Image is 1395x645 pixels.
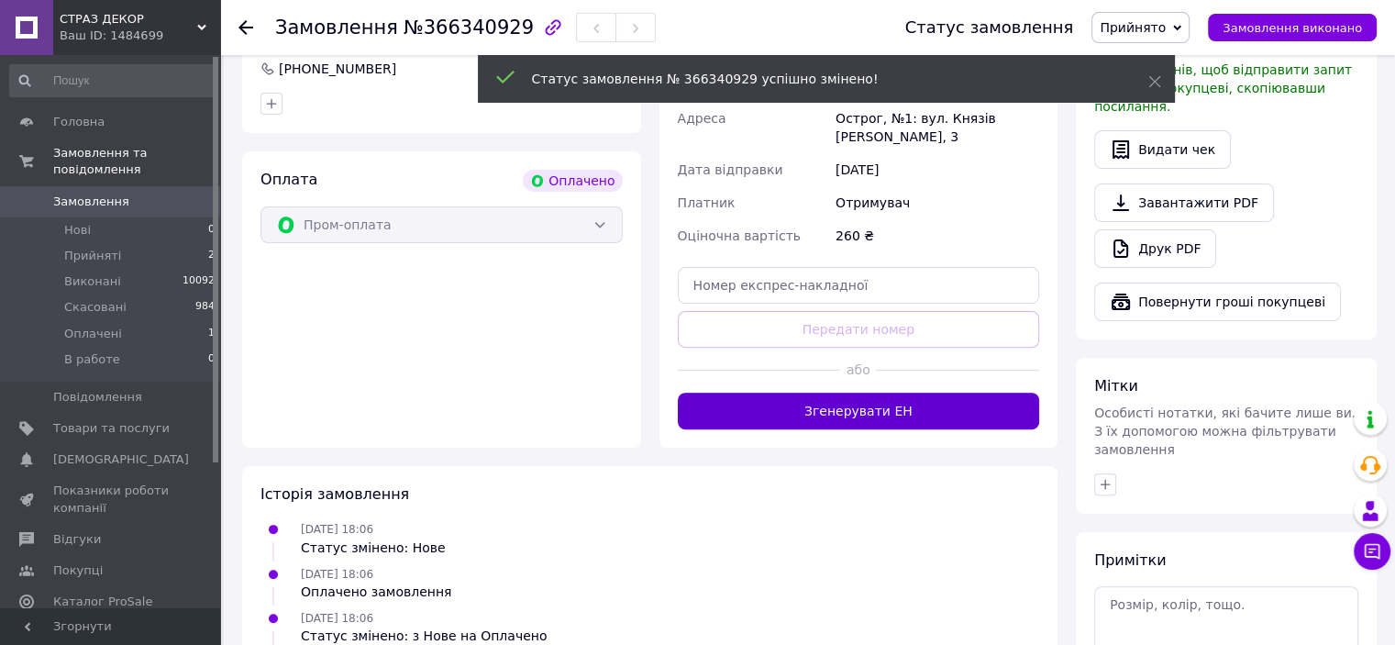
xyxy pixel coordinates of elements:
[832,102,1043,153] div: Острог, №1: вул. Князів [PERSON_NAME], 3
[64,248,121,264] span: Прийняті
[64,326,122,342] span: Оплачені
[1094,229,1216,268] a: Друк PDF
[1223,21,1362,35] span: Замовлення виконано
[208,326,215,342] span: 1
[523,170,622,192] div: Оплачено
[1354,533,1390,570] button: Чат з покупцем
[1094,283,1341,321] button: Повернути гроші покупцеві
[832,186,1043,219] div: Отримувач
[195,299,215,316] span: 984
[275,17,398,39] span: Замовлення
[678,267,1040,304] input: Номер експрес-накладної
[208,351,215,368] span: 0
[301,583,451,601] div: Оплачено замовлення
[64,299,127,316] span: Скасовані
[53,531,101,548] span: Відгуки
[1094,130,1231,169] button: Видати чек
[301,539,446,557] div: Статус змінено: Нове
[532,70,1102,88] div: Статус замовлення № 366340929 успішно змінено!
[678,393,1040,429] button: Згенерувати ЕН
[678,111,726,126] span: Адреса
[60,11,197,28] span: СТРАЗ ДЕКОР
[60,28,220,44] div: Ваш ID: 1484699
[53,145,220,178] span: Замовлення та повідомлення
[1094,551,1166,569] span: Примітки
[53,483,170,516] span: Показники роботи компанії
[1100,20,1166,35] span: Прийнято
[678,228,801,243] span: Оціночна вартість
[64,351,120,368] span: В работе
[208,248,215,264] span: 2
[678,195,736,210] span: Платник
[840,361,876,379] span: або
[53,420,170,437] span: Товари та послуги
[9,64,216,97] input: Пошук
[678,162,783,177] span: Дата відправки
[53,451,189,468] span: [DEMOGRAPHIC_DATA]
[53,562,103,579] span: Покупці
[64,222,91,239] span: Нові
[53,594,152,610] span: Каталог ProSale
[1094,183,1274,222] a: Завантажити PDF
[905,18,1074,37] div: Статус замовлення
[301,523,373,536] span: [DATE] 18:06
[832,219,1043,252] div: 260 ₴
[53,194,129,210] span: Замовлення
[53,389,142,406] span: Повідомлення
[301,568,373,581] span: [DATE] 18:06
[53,114,105,130] span: Головна
[1094,377,1138,395] span: Мітки
[238,18,253,37] div: Повернутися назад
[260,171,317,188] span: Оплата
[832,153,1043,186] div: [DATE]
[1208,14,1377,41] button: Замовлення виконано
[183,273,215,290] span: 10092
[277,60,398,78] div: [PHONE_NUMBER]
[64,273,121,290] span: Виконані
[301,612,373,625] span: [DATE] 18:06
[301,627,547,645] div: Статус змінено: з Нове на Оплачено
[260,485,409,503] span: Історія замовлення
[1094,62,1352,114] span: У вас є 30 днів, щоб відправити запит на відгук покупцеві, скопіювавши посилання.
[1094,406,1356,457] span: Особисті нотатки, які бачите лише ви. З їх допомогою можна фільтрувати замовлення
[208,222,215,239] span: 0
[404,17,534,39] span: №366340929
